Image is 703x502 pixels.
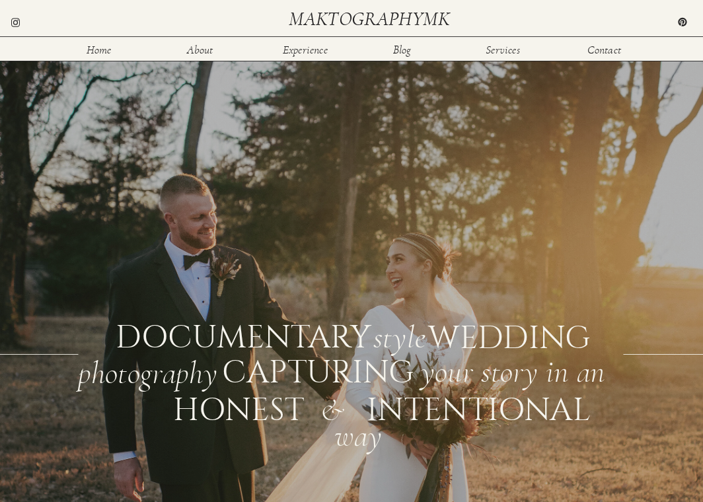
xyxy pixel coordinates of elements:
[116,322,367,349] div: documentary
[80,44,118,54] a: Home
[281,44,328,54] a: Experience
[421,357,622,383] div: your story in an
[484,44,522,54] a: Services
[78,358,219,385] div: photography
[428,323,588,348] div: WEDDING
[320,395,355,422] div: &
[367,395,452,421] div: intentional
[222,357,359,383] div: CAPTURING
[181,44,219,54] a: About
[373,323,425,348] div: style
[334,421,392,448] div: way
[289,9,454,28] a: maktographymk
[585,44,624,54] a: Contact
[173,395,258,421] div: honest
[383,44,422,54] a: Blog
